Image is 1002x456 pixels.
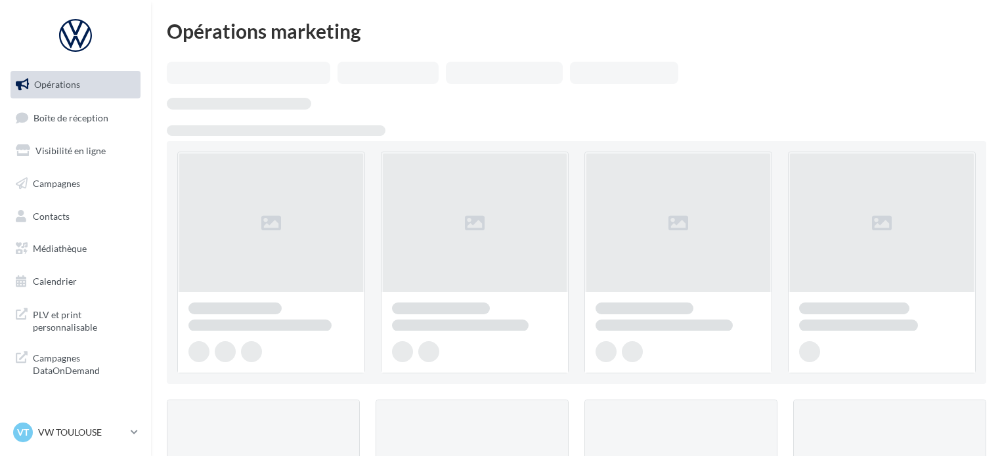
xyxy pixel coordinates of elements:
[38,426,125,439] p: VW TOULOUSE
[8,104,143,132] a: Boîte de réception
[8,301,143,339] a: PLV et print personnalisable
[33,210,70,221] span: Contacts
[33,276,77,287] span: Calendrier
[8,344,143,383] a: Campagnes DataOnDemand
[167,21,986,41] div: Opérations marketing
[33,112,108,123] span: Boîte de réception
[8,235,143,262] a: Médiathèque
[8,268,143,295] a: Calendrier
[33,349,135,377] span: Campagnes DataOnDemand
[17,426,29,439] span: VT
[34,79,80,90] span: Opérations
[8,170,143,197] a: Campagnes
[33,306,135,334] span: PLV et print personnalisable
[8,137,143,165] a: Visibilité en ligne
[33,243,87,254] span: Médiathèque
[33,178,80,189] span: Campagnes
[11,420,141,445] a: VT VW TOULOUSE
[35,145,106,156] span: Visibilité en ligne
[8,71,143,98] a: Opérations
[8,203,143,230] a: Contacts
